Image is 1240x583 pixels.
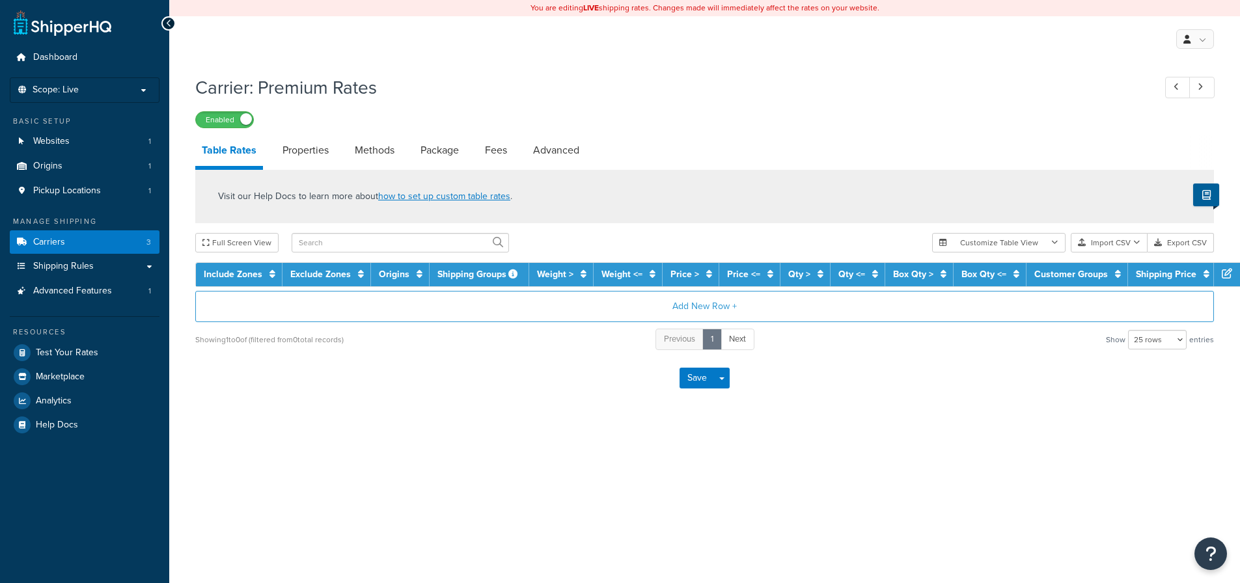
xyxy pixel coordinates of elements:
button: Save [680,368,715,388]
th: Shipping Groups [430,263,529,286]
a: Pickup Locations1 [10,179,159,203]
span: Websites [33,136,70,147]
a: Origins1 [10,154,159,178]
a: Help Docs [10,413,159,437]
b: LIVE [583,2,599,14]
a: Box Qty > [893,267,933,281]
a: Advanced [527,135,586,166]
a: Previous Record [1165,77,1191,98]
a: Include Zones [204,267,262,281]
span: Dashboard [33,52,77,63]
a: Qty > [788,267,810,281]
div: Basic Setup [10,116,159,127]
span: Help Docs [36,420,78,431]
a: Fees [478,135,514,166]
span: Origins [33,161,62,172]
a: Carriers3 [10,230,159,254]
div: Showing 1 to 0 of (filtered from 0 total records) [195,331,344,349]
a: Weight <= [601,267,642,281]
a: how to set up custom table rates [378,189,510,203]
span: 1 [148,161,151,172]
span: Scope: Live [33,85,79,96]
span: Shipping Rules [33,261,94,272]
li: Advanced Features [10,279,159,303]
a: Test Your Rates [10,341,159,364]
button: Export CSV [1148,233,1214,252]
a: Properties [276,135,335,166]
span: Next [729,332,746,345]
a: Next Record [1189,77,1215,98]
a: Origins [379,267,409,281]
span: 3 [146,237,151,248]
a: Shipping Rules [10,254,159,278]
span: Carriers [33,237,65,248]
li: Carriers [10,230,159,254]
span: Marketplace [36,372,85,383]
button: Show Help Docs [1193,183,1219,206]
span: Analytics [36,396,72,407]
p: Visit our Help Docs to learn more about . [218,189,512,204]
h1: Carrier: Premium Rates [195,75,1141,100]
a: Marketplace [10,365,159,388]
a: Methods [348,135,401,166]
button: Open Resource Center [1194,537,1227,570]
li: Pickup Locations [10,179,159,203]
li: Websites [10,129,159,154]
a: Previous [655,329,704,350]
a: Shipping Price [1136,267,1196,281]
a: Table Rates [195,135,263,170]
a: Dashboard [10,46,159,70]
a: Analytics [10,389,159,413]
button: Full Screen View [195,233,279,252]
span: entries [1189,331,1214,349]
li: Origins [10,154,159,178]
a: 1 [702,329,722,350]
span: 1 [148,136,151,147]
span: Previous [664,332,695,345]
a: Price > [670,267,699,281]
a: Next [721,329,754,350]
button: Import CSV [1071,233,1148,252]
a: Package [414,135,465,166]
a: Websites1 [10,129,159,154]
div: Resources [10,327,159,338]
input: Search [292,233,509,252]
span: Show [1106,331,1125,349]
span: Pickup Locations [33,185,101,197]
span: 1 [148,185,151,197]
button: Customize Table View [932,233,1066,252]
span: Advanced Features [33,286,112,297]
a: Customer Groups [1034,267,1108,281]
a: Qty <= [838,267,865,281]
button: Add New Row + [195,291,1214,322]
a: Advanced Features1 [10,279,159,303]
a: Exclude Zones [290,267,351,281]
a: Box Qty <= [961,267,1006,281]
a: Weight > [537,267,573,281]
span: Test Your Rates [36,347,98,359]
a: Price <= [727,267,760,281]
label: Enabled [196,112,253,128]
span: 1 [148,286,151,297]
div: Manage Shipping [10,216,159,227]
